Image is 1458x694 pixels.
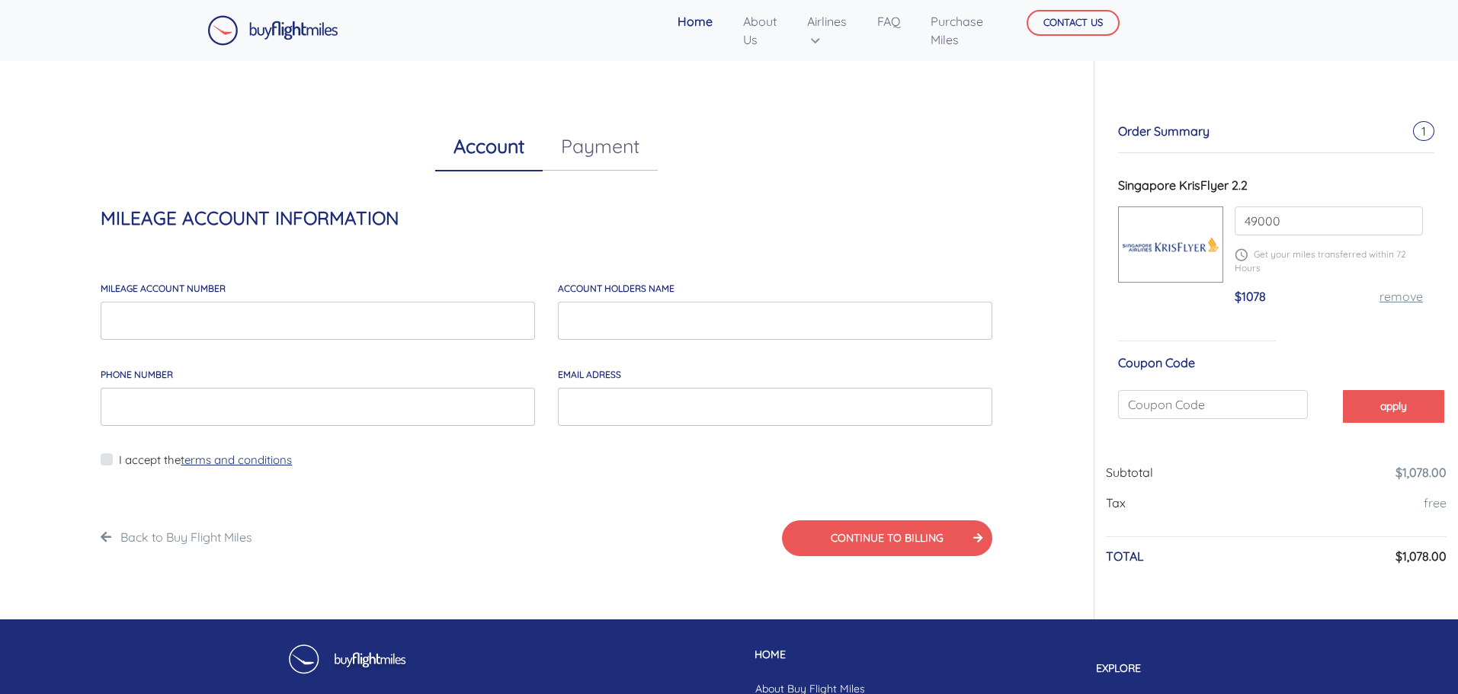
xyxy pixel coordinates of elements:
button: apply [1343,390,1444,422]
label: MILEAGE account number [101,282,226,296]
p: Get your miles transferred within 72 Hours [1235,248,1423,275]
button: CONTINUE TO BILLING [782,520,992,556]
a: Payment [543,122,658,171]
p: HOME [743,647,877,663]
span: Coupon Code [1118,355,1195,370]
a: remove [1379,289,1423,304]
h6: TOTAL [1106,549,1144,564]
label: email adress [558,368,621,382]
a: Purchase Miles [924,6,989,55]
p: EXPLORE [1085,660,1175,676]
a: Back to Buy Flight Miles [120,529,252,545]
label: account holders NAME [558,282,675,296]
a: Home [671,6,719,37]
img: schedule.png [1235,248,1248,261]
h6: $1,078.00 [1396,549,1447,564]
img: Singapore-KrisFlyer.png [1119,222,1222,268]
a: Account [435,122,543,171]
span: Singapore KrisFlyer 2.2 [1118,177,1248,193]
a: free [1424,495,1447,510]
a: Airlines [801,6,853,55]
a: Buy Flight Miles Logo [207,11,338,50]
span: 1 [1413,121,1434,141]
span: Order Summary [1118,123,1210,139]
label: Phone Number [101,368,173,382]
span: Subtotal [1106,465,1153,480]
img: Buy Flight Miles Logo [207,15,338,46]
button: CONTACT US [1027,10,1120,36]
a: FAQ [871,6,906,37]
input: Coupon Code [1118,390,1308,419]
img: Buy Flight Miles Footer Logo [284,644,409,685]
span: $1078 [1235,289,1266,304]
a: terms and conditions [181,453,292,467]
label: I accept the [119,452,292,469]
span: Tax [1106,495,1126,510]
a: About Us [737,6,783,55]
h4: MILEAGE ACCOUNT INFORMATION [101,207,992,229]
a: $1,078.00 [1396,465,1447,480]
